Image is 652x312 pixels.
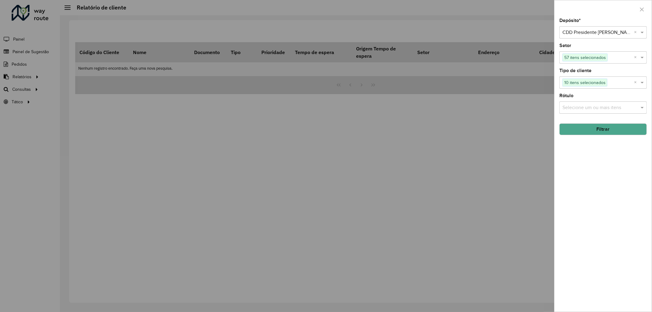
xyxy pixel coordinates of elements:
label: Setor [559,42,571,49]
button: Filtrar [559,123,647,135]
span: Clear all [634,54,639,61]
label: Rótulo [559,92,573,99]
span: Clear all [634,29,639,36]
span: 10 itens selecionados [563,79,607,86]
span: 57 itens selecionados [563,54,607,61]
label: Depósito [559,17,581,24]
label: Tipo de cliente [559,67,591,74]
span: Clear all [634,79,639,86]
